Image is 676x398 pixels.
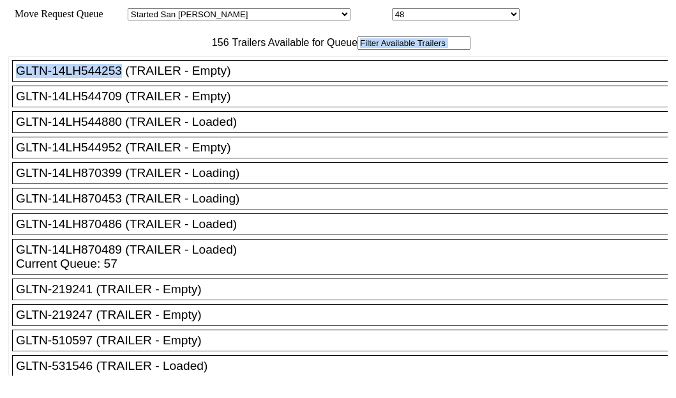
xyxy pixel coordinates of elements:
[16,115,675,129] div: GLTN-14LH544880 (TRAILER - Loaded)
[16,282,675,296] div: GLTN-219241 (TRAILER - Empty)
[16,308,675,322] div: GLTN-219247 (TRAILER - Empty)
[105,8,125,19] span: Area
[206,37,229,48] span: 156
[16,359,675,373] div: GLTN-531546 (TRAILER - Loaded)
[16,243,675,257] div: GLTN-14LH870489 (TRAILER - Loaded)
[16,89,675,103] div: GLTN-14LH544709 (TRAILER - Empty)
[357,36,470,50] input: Filter Available Trailers
[16,333,675,348] div: GLTN-510597 (TRAILER - Empty)
[16,217,675,231] div: GLTN-14LH870486 (TRAILER - Loaded)
[229,37,358,48] span: Trailers Available for Queue
[16,141,675,155] div: GLTN-14LH544952 (TRAILER - Empty)
[16,64,675,78] div: GLTN-14LH544253 (TRAILER - Empty)
[16,192,675,206] div: GLTN-14LH870453 (TRAILER - Loading)
[353,8,389,19] span: Location
[16,166,675,180] div: GLTN-14LH870399 (TRAILER - Loading)
[8,8,103,19] span: Move Request Queue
